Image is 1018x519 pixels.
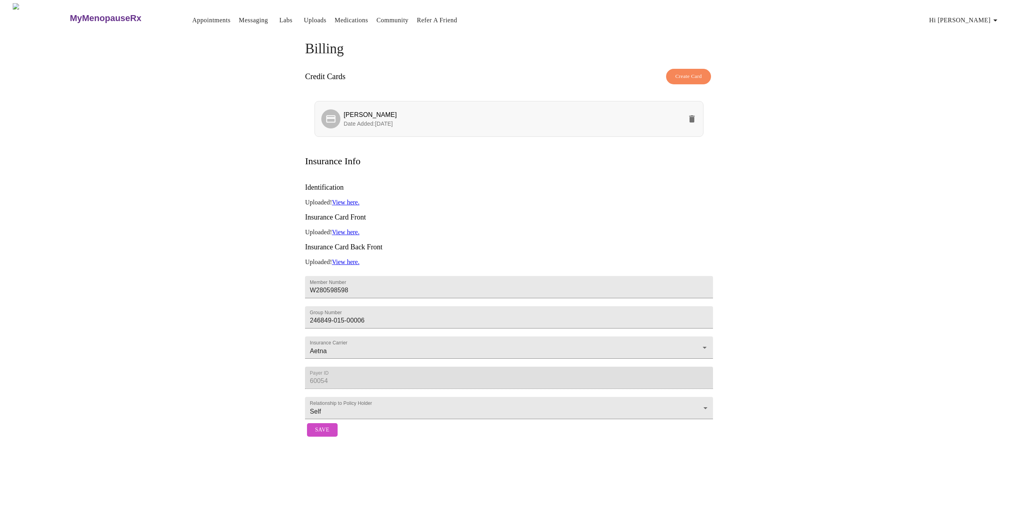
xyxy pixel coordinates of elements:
[305,183,713,192] h3: Identification
[332,229,359,235] a: View here.
[239,15,268,26] a: Messaging
[305,229,713,236] p: Uploaded!
[315,425,329,435] span: Save
[373,12,412,28] button: Community
[301,12,330,28] button: Uploads
[273,12,299,28] button: Labs
[675,72,702,81] span: Create Card
[305,41,713,57] h4: Billing
[69,4,173,32] a: MyMenopauseRx
[192,15,230,26] a: Appointments
[332,199,359,206] a: View here.
[305,199,713,206] p: Uploaded!
[305,156,360,167] h3: Insurance Info
[332,259,359,265] a: View here.
[189,12,233,28] button: Appointments
[377,15,409,26] a: Community
[305,72,346,81] h3: Credit Cards
[305,259,713,266] p: Uploaded!
[682,109,701,128] button: delete
[926,12,1003,28] button: Hi [PERSON_NAME]
[236,12,271,28] button: Messaging
[699,342,710,353] button: Open
[70,13,142,23] h3: MyMenopauseRx
[305,213,713,222] h3: Insurance Card Front
[417,15,457,26] a: Refer a Friend
[280,15,293,26] a: Labs
[307,423,337,437] button: Save
[13,3,69,33] img: MyMenopauseRx Logo
[666,69,711,84] button: Create Card
[929,15,1000,26] span: Hi [PERSON_NAME]
[305,397,713,419] div: Self
[304,15,326,26] a: Uploads
[335,15,368,26] a: Medications
[305,243,713,251] h3: Insurance Card Back Front
[344,121,393,127] span: Date Added: [DATE]
[414,12,460,28] button: Refer a Friend
[332,12,371,28] button: Medications
[344,111,397,118] span: [PERSON_NAME]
